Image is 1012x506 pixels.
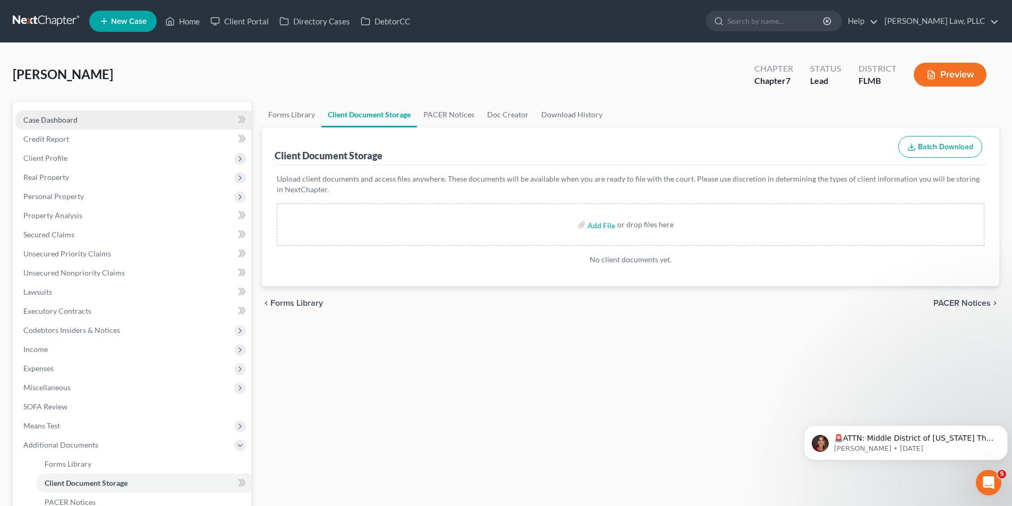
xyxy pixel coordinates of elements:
a: Unsecured Nonpriority Claims [15,263,251,282]
div: Chapter [754,63,793,75]
a: Unsecured Priority Claims [15,244,251,263]
a: Executory Contracts [15,302,251,321]
div: FLMB [858,75,897,87]
a: Download History [535,102,609,127]
span: Forms Library [45,459,91,468]
a: Client Portal [205,12,274,31]
div: Chapter [754,75,793,87]
iframe: Intercom notifications message [800,403,1012,477]
span: [PERSON_NAME] [13,66,113,82]
span: Additional Documents [23,440,98,449]
span: SOFA Review [23,402,67,411]
span: Miscellaneous [23,383,71,392]
a: Secured Claims [15,225,251,244]
span: Codebtors Insiders & Notices [23,325,120,335]
a: Case Dashboard [15,110,251,130]
a: Help [843,12,878,31]
div: Client Document Storage [275,149,382,162]
p: Upload client documents and access files anywhere. These documents will be available when you are... [277,174,984,195]
div: or drop files here [617,219,674,230]
button: chevron_left Forms Library [262,299,323,307]
span: 7 [786,75,790,85]
i: chevron_right [991,299,999,307]
i: chevron_left [262,299,270,307]
a: DebtorCC [355,12,415,31]
a: Home [160,12,205,31]
span: Secured Claims [23,230,74,239]
a: Doc Creator [481,102,535,127]
a: Client Document Storage [321,102,417,127]
span: Real Property [23,173,69,182]
a: Credit Report [15,130,251,149]
span: Batch Download [918,142,973,151]
span: Credit Report [23,134,69,143]
div: Status [810,63,841,75]
span: Personal Property [23,192,84,201]
span: Means Test [23,421,60,430]
button: Preview [914,63,987,87]
span: Lawsuits [23,287,52,296]
input: Search by name... [727,11,824,31]
a: [PERSON_NAME] Law, PLLC [879,12,999,31]
a: Directory Cases [274,12,355,31]
span: New Case [111,18,147,25]
span: Unsecured Nonpriority Claims [23,268,125,277]
span: PACER Notices [933,299,991,307]
a: SOFA Review [15,397,251,416]
iframe: Intercom live chat [976,470,1001,495]
span: Client Profile [23,153,67,162]
a: Forms Library [36,454,251,474]
span: Property Analysis [23,211,82,220]
span: Forms Library [270,299,323,307]
span: Case Dashboard [23,115,78,124]
a: Property Analysis [15,206,251,225]
span: 5 [998,470,1006,478]
span: Expenses [23,364,54,373]
button: PACER Notices chevron_right [933,299,999,307]
button: Batch Download [898,136,982,158]
a: Client Document Storage [36,474,251,493]
p: No client documents yet. [277,254,984,265]
a: Forms Library [262,102,321,127]
div: District [858,63,897,75]
a: PACER Notices [417,102,481,127]
span: Client Document Storage [45,478,127,487]
span: Income [23,345,48,354]
span: Unsecured Priority Claims [23,249,111,258]
span: Executory Contracts [23,306,91,315]
a: Lawsuits [15,282,251,302]
div: Lead [810,75,841,87]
